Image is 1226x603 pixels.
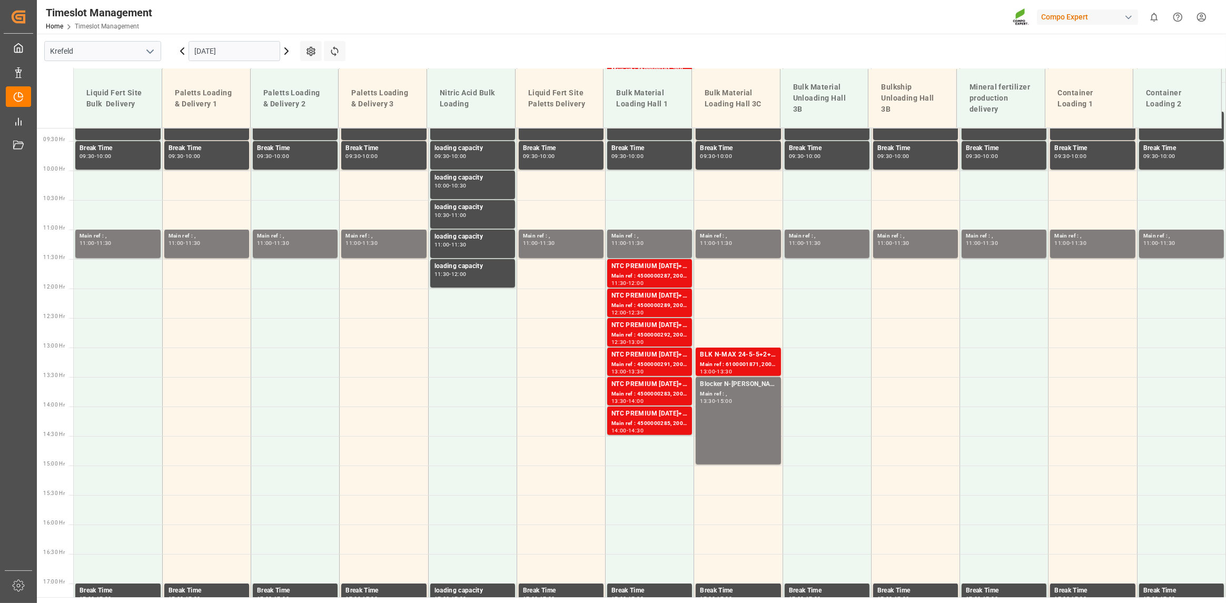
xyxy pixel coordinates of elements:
div: 09:30 [611,154,627,159]
div: 10:00 [1072,154,1087,159]
div: - [715,596,717,601]
div: - [1158,241,1160,245]
div: - [361,596,362,601]
div: Timeslot Management [46,5,152,21]
div: 17:30 [362,596,378,601]
div: - [627,281,628,285]
div: 10:00 [983,154,998,159]
button: open menu [142,43,157,60]
div: 11:30 [717,241,732,245]
button: Help Center [1166,5,1190,29]
div: 09:30 [1143,154,1159,159]
div: NTC PREMIUM [DATE]+3+TE BULK [611,261,688,272]
div: 10:00 [434,183,450,188]
div: Main ref : , [789,232,865,241]
div: - [715,369,717,374]
div: 17:00 [169,596,184,601]
button: Compo Expert [1037,7,1142,27]
div: 17:00 [345,596,361,601]
div: Break Time [345,586,422,596]
div: - [981,241,983,245]
div: Break Time [877,143,954,154]
div: NTC PREMIUM [DATE]+3+TE BULK [611,320,688,331]
div: Container Loading 1 [1054,83,1125,114]
div: 11:00 [877,241,893,245]
div: NTC PREMIUM [DATE]+3+TE BULK [611,291,688,301]
div: 11:00 [169,241,184,245]
div: 17:30 [1160,596,1175,601]
div: Break Time [611,586,688,596]
div: - [981,154,983,159]
div: Break Time [257,586,333,596]
div: 17:00 [966,596,981,601]
div: Main ref : 4500000287, 2000000239 [611,272,688,281]
span: 17:00 Hr [43,579,65,585]
div: 09:30 [789,154,804,159]
div: Break Time [169,586,245,596]
div: 09:30 [1054,154,1070,159]
div: 17:00 [80,596,95,601]
div: 17:00 [1143,596,1159,601]
div: - [804,596,805,601]
div: Paletts Loading & Delivery 2 [259,83,330,114]
div: - [272,241,274,245]
div: 12:00 [628,281,644,285]
div: loading capacity [434,261,511,272]
div: 11:00 [523,241,538,245]
span: 12:30 Hr [43,313,65,319]
div: Break Time [966,143,1042,154]
div: - [804,241,805,245]
span: 13:30 Hr [43,372,65,378]
div: 14:00 [611,428,627,433]
div: 10:00 [362,154,378,159]
div: 11:30 [434,272,450,276]
div: 10:00 [451,154,467,159]
div: Liquid Fert Site Bulk Delivery [82,83,153,114]
div: 10:00 [185,154,201,159]
div: 10:00 [274,154,289,159]
div: Break Time [257,143,333,154]
div: - [538,154,540,159]
div: 11:00 [1143,241,1159,245]
div: NTC PREMIUM [DATE]+3+TE BULK [611,350,688,360]
div: Break Time [789,586,865,596]
div: Break Time [523,586,599,596]
div: - [1158,154,1160,159]
div: Break Time [700,586,776,596]
div: - [1070,154,1071,159]
div: - [449,183,451,188]
div: 17:00 [1054,596,1070,601]
div: Main ref : , [700,390,776,399]
div: 17:30 [1072,596,1087,601]
div: 17:30 [540,596,555,601]
div: 09:30 [257,154,272,159]
span: 10:30 Hr [43,195,65,201]
div: Bulk Material Loading Hall 1 [612,83,683,114]
div: Compo Expert [1037,9,1138,25]
div: Break Time [523,143,599,154]
div: Break Time [1143,143,1220,154]
div: loading capacity [434,173,511,183]
div: 10:30 [434,213,450,218]
div: - [715,241,717,245]
div: 09:30 [877,154,893,159]
div: 10:00 [1160,154,1175,159]
div: - [95,154,96,159]
div: - [272,596,274,601]
div: Main ref : 4500000291, 2000000239 [611,360,688,369]
div: Blocker N-[PERSON_NAME] [700,379,776,390]
div: - [981,596,983,601]
div: 11:00 [789,241,804,245]
div: 10:00 [96,154,112,159]
div: 17:00 [523,596,538,601]
div: 14:00 [628,399,644,403]
div: 11:30 [185,241,201,245]
div: - [449,213,451,218]
div: 11:30 [806,241,821,245]
div: 17:30 [451,596,467,601]
div: Main ref : , [1143,232,1220,241]
div: 14:30 [628,428,644,433]
div: - [893,241,894,245]
span: 16:00 Hr [43,520,65,526]
div: 17:30 [894,596,909,601]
